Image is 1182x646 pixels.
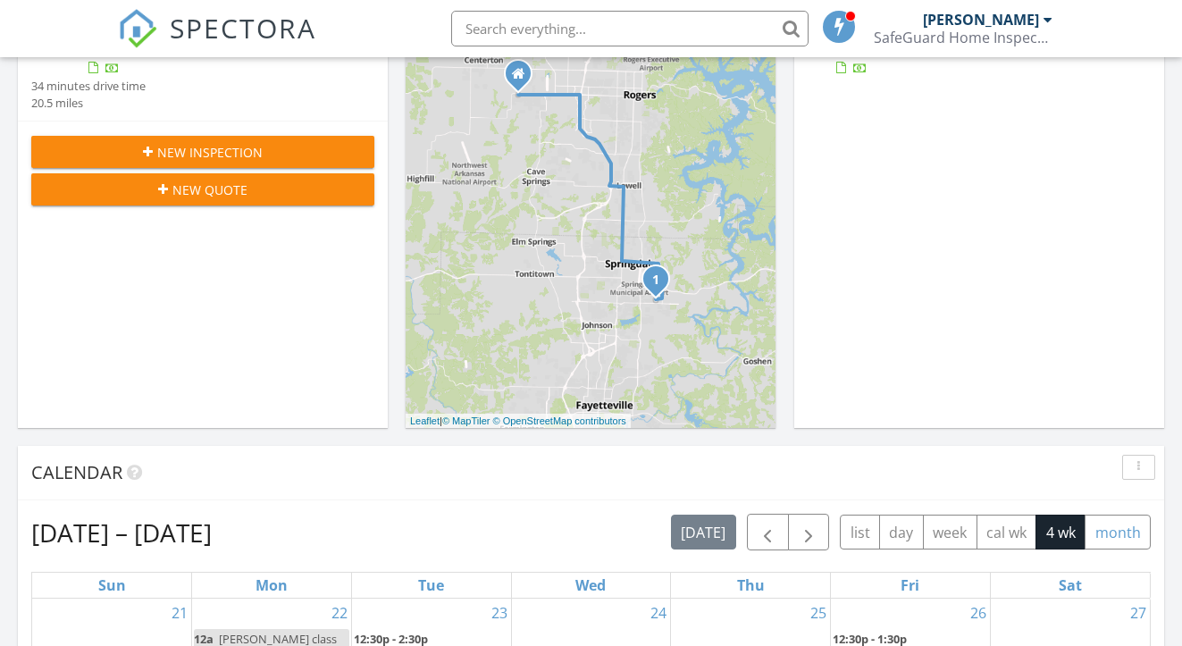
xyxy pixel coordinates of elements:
[170,9,316,46] span: SPECTORA
[1055,573,1086,598] a: Saturday
[172,180,247,199] span: New Quote
[31,460,122,484] span: Calendar
[879,515,924,550] button: day
[874,29,1052,46] div: SafeGuard Home Inspections
[652,274,659,287] i: 1
[1035,515,1086,550] button: 4 wk
[488,599,511,627] a: Go to September 23, 2025
[493,415,626,426] a: © OpenStreetMap contributors
[415,573,448,598] a: Tuesday
[967,599,990,627] a: Go to September 26, 2025
[118,9,157,48] img: The Best Home Inspection Software - Spectora
[788,514,830,550] button: Next
[95,573,130,598] a: Sunday
[252,573,291,598] a: Monday
[747,514,789,550] button: Previous
[518,73,529,84] div: 3500 SW Riverwood Pl, Bentonville AR 72713
[671,515,736,550] button: [DATE]
[451,11,809,46] input: Search everything...
[734,573,768,598] a: Thursday
[406,414,631,429] div: |
[897,573,923,598] a: Friday
[157,143,263,162] span: New Inspection
[572,573,609,598] a: Wednesday
[442,415,490,426] a: © MapTiler
[1085,515,1151,550] button: month
[328,599,351,627] a: Go to September 22, 2025
[923,11,1039,29] div: [PERSON_NAME]
[977,515,1037,550] button: cal wk
[923,515,977,550] button: week
[31,136,374,168] button: New Inspection
[31,173,374,206] button: New Quote
[840,515,880,550] button: list
[647,599,670,627] a: Go to September 24, 2025
[31,78,146,95] div: 34 minutes drive time
[807,599,830,627] a: Go to September 25, 2025
[118,24,316,62] a: SPECTORA
[410,415,440,426] a: Leaflet
[168,599,191,627] a: Go to September 21, 2025
[31,95,146,112] div: 20.5 miles
[1127,599,1150,627] a: Go to September 27, 2025
[31,515,212,550] h2: [DATE] – [DATE]
[656,279,666,289] div: 2701 Suncrest Ave, Springdale, AR 72764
